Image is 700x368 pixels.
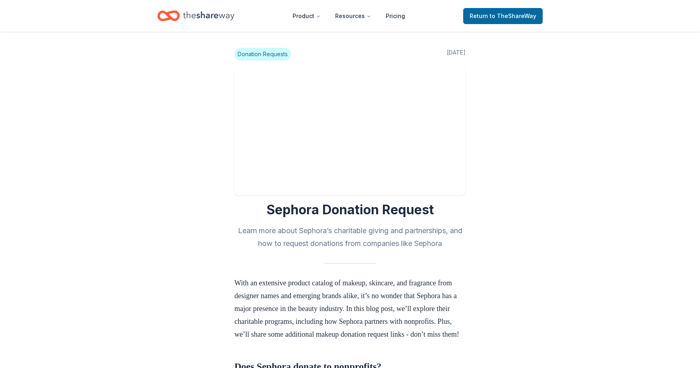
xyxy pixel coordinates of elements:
[234,277,466,341] p: With an extensive product catalog of makeup, skincare, and fragrance from designer names and emer...
[234,224,466,250] h2: Learn more about Sephora’s charitable giving and partnerships, and how to request donations from ...
[463,8,543,24] a: Returnto TheShareWay
[447,48,466,61] span: [DATE]
[470,11,536,21] span: Return
[157,6,234,25] a: Home
[379,8,411,24] a: Pricing
[286,6,411,25] nav: Main
[286,8,327,24] button: Product
[329,8,378,24] button: Resources
[234,67,466,195] img: Image for Sephora Donation Request
[234,48,291,61] span: Donation Requests
[234,202,466,218] h1: Sephora Donation Request
[490,12,536,19] span: to TheShareWay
